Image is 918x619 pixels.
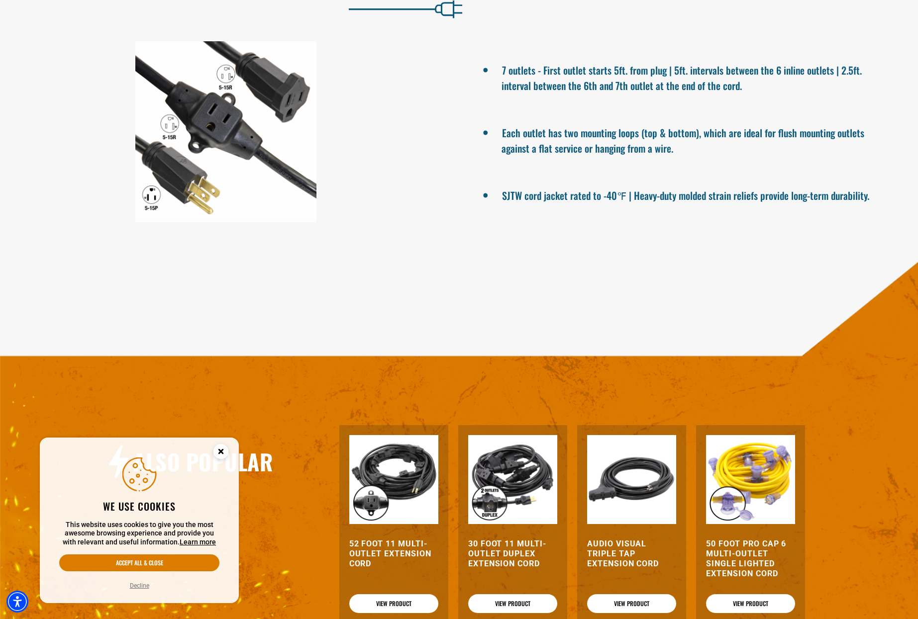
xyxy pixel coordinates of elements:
[706,435,795,524] img: yellow
[349,594,438,613] a: View Product
[706,539,795,579] a: 50 Foot Pro Cap 6 Multi-Outlet Single Lighted Extension Cord
[59,554,219,571] button: Accept all & close
[502,123,884,156] li: Each outlet has two mounting loops (top & bottom), which are ideal for flush mounting outlets aga...
[587,539,676,569] a: Audio Visual Triple Tap Extension Cord
[468,594,557,613] a: View Product
[502,185,884,203] li: SJTW cord jacket rated to -40℉ | Heavy-duty molded strain reliefs provide long-term durability.
[349,435,438,524] img: black
[706,594,795,613] a: View Product
[59,500,219,513] h2: We use cookies
[468,435,557,524] img: black
[180,538,216,546] a: This website uses cookies to give you the most awesome browsing experience and provide you with r...
[59,521,219,547] p: This website uses cookies to give you the most awesome browsing experience and provide you with r...
[587,435,676,524] img: black
[502,60,884,93] li: 7 outlets - First outlet starts 5ft. from plug | 5ft. intervals between the 6 inline outlets | 2....
[40,438,239,604] aside: Cookie Consent
[127,581,152,591] button: Decline
[587,594,676,613] a: View Product
[6,591,28,613] div: Accessibility Menu
[468,539,557,569] a: 30 Foot 11 Multi-Outlet Duplex Extension Cord
[349,539,438,569] a: 52 Foot 11 Multi-Outlet Extension Cord
[203,438,239,468] button: Close this option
